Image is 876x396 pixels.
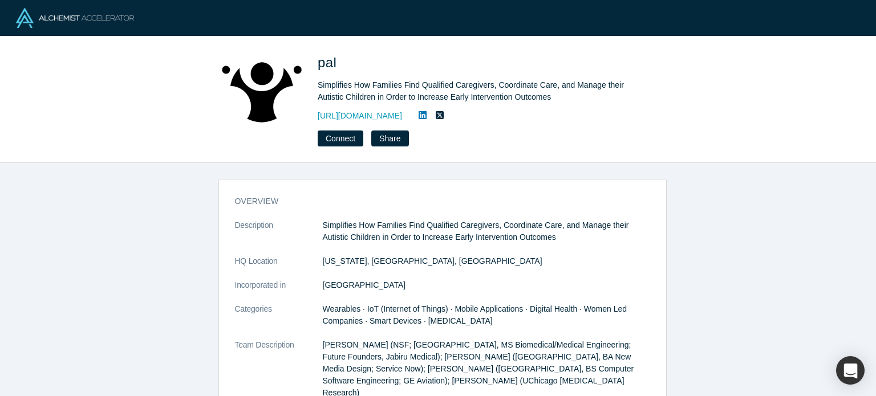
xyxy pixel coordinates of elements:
dd: [US_STATE], [GEOGRAPHIC_DATA], [GEOGRAPHIC_DATA] [323,255,650,267]
dt: Categories [235,303,323,339]
button: Share [371,130,408,146]
dt: Incorporated in [235,279,323,303]
div: Simplifies How Families Find Qualified Caregivers, Coordinate Care, and Manage their Autistic Chi... [318,79,637,103]
dd: [GEOGRAPHIC_DATA] [323,279,650,291]
img: pal's Logo [222,52,302,132]
button: Connect [318,130,363,146]
dt: HQ Location [235,255,323,279]
h3: overview [235,195,634,207]
span: Wearables · IoT (Internet of Things) · Mobile Applications · Digital Health · Women Led Companies... [323,304,627,325]
a: [URL][DOMAIN_NAME] [318,110,402,122]
dt: Description [235,219,323,255]
span: pal [318,55,340,70]
p: Simplifies How Families Find Qualified Caregivers, Coordinate Care, and Manage their Autistic Chi... [323,219,650,243]
img: Alchemist Logo [16,8,134,28]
